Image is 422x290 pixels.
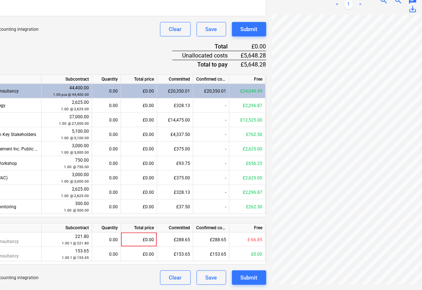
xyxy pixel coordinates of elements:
div: 153.65 [44,248,89,261]
a: Page 1 is your current page [344,0,353,9]
small: 1.00 @ 3,000.00 [61,179,89,183]
div: £375.00 [157,142,193,156]
div: £20,350.01 [157,84,193,98]
div: Total to pay [172,60,239,69]
div: 0.00 [95,156,118,171]
small: 1.00 @ 27,000.00 [59,121,89,125]
button: Submit [232,22,266,37]
div: £762.50 [229,127,266,142]
span: save_alt [408,5,417,13]
div: £288.65 [157,233,193,247]
div: 0.00 [95,171,118,185]
div: £656.25 [229,156,266,171]
div: £0.00 [121,185,157,200]
div: - [193,171,229,185]
div: £2,625.00 [229,171,266,185]
div: Committed [157,223,193,233]
small: 1.00 1 @ 221.80 [62,241,89,245]
div: £-66.85 [229,233,266,247]
div: 2,625.00 [44,99,89,112]
div: 0.00 [95,247,118,261]
div: £0.00 [239,42,266,51]
div: 27,000.00 [44,114,89,127]
div: £0.00 [121,113,157,127]
small: 1.00 @ 2,625.00 [61,107,89,111]
div: 3,000.00 [44,142,89,156]
button: Clear [160,270,191,285]
small: 1.00 @ 3,000.00 [61,150,89,154]
div: £2,625.00 [229,142,266,156]
div: 2,625.00 [44,186,89,199]
button: Save [197,22,226,37]
div: £0.00 [229,247,266,261]
small: 1.00 @ 2,625.00 [61,194,89,198]
small: 1.00 pcs @ 44,400.00 [53,93,89,97]
div: Clear [169,273,182,282]
div: - [193,127,229,142]
div: 0.00 [95,200,118,214]
div: 221.80 [44,233,89,247]
div: 0.00 [95,233,118,247]
div: - [193,200,229,214]
div: £153.65 [193,247,229,261]
div: £20,350.01 [193,84,229,98]
div: £12,525.00 [229,113,266,127]
div: Free [229,75,266,84]
div: £5,648.28 [239,51,266,60]
div: Confirmed costs [193,223,229,233]
div: £14,475.00 [157,113,193,127]
small: 1.00 @ 5,100.00 [61,136,89,140]
div: £24,049.99 [229,84,266,98]
div: £0.00 [121,98,157,113]
div: £2,296.87 [229,185,266,200]
div: 3,000.00 [44,171,89,185]
div: - [193,156,229,171]
div: Clear [169,25,182,34]
iframe: Chat Widget [386,255,422,290]
div: £5,648.28 [239,60,266,69]
div: £4,337.50 [157,127,193,142]
a: Previous page [333,0,341,9]
button: Submit [232,270,266,285]
button: Save [197,270,226,285]
div: Total [172,42,239,51]
div: 5,100.00 [44,128,89,141]
div: 0.00 [95,142,118,156]
a: Next page [356,0,365,9]
div: £0.00 [121,233,157,247]
div: Total price [121,75,157,84]
div: Quantity [92,223,121,233]
div: £153.65 [157,247,193,261]
div: - [193,113,229,127]
small: 1.00 @ 750.00 [64,165,89,169]
div: £0.00 [121,142,157,156]
button: Clear [160,22,191,37]
div: Subcontract [42,223,92,233]
div: 300.00 [44,200,89,214]
div: £288.65 [193,233,229,247]
div: Free [229,223,266,233]
div: 0.00 [95,98,118,113]
div: 0.00 [95,113,118,127]
div: £0.00 [121,156,157,171]
div: 750.00 [44,157,89,170]
small: 1.00 @ 300.00 [64,208,89,212]
div: Save [206,25,217,34]
div: Quantity [92,75,121,84]
div: Unallocated costs [172,51,239,60]
div: £2,296.87 [229,98,266,113]
small: 1.00 1 @ 153.65 [62,256,89,260]
div: Total price [121,223,157,233]
div: £0.00 [121,247,157,261]
div: 0.00 [95,185,118,200]
div: - [193,98,229,113]
div: £0.00 [121,200,157,214]
div: £37.50 [157,200,193,214]
div: Submit [241,273,258,282]
div: £93.75 [157,156,193,171]
div: - [193,185,229,200]
div: £262.50 [229,200,266,214]
div: £0.00 [121,171,157,185]
div: - [193,142,229,156]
